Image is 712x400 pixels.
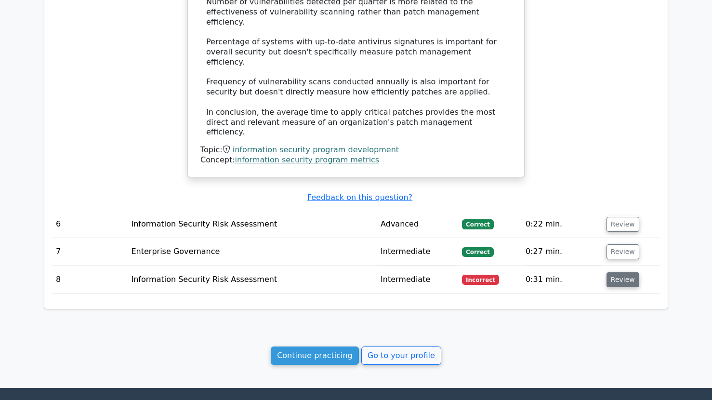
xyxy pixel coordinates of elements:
[200,155,512,165] div: Concept:
[607,244,639,259] button: Review
[462,219,493,229] span: Correct
[522,266,603,293] td: 0:31 min.
[377,238,458,266] td: Intermediate
[127,238,377,266] td: Enterprise Governance
[307,193,412,202] a: Feedback on this question?
[233,145,399,154] a: information security program development
[462,275,499,284] span: Incorrect
[52,238,127,266] td: 7
[377,211,458,238] td: Advanced
[522,211,603,238] td: 0:22 min.
[127,211,377,238] td: Information Security Risk Assessment
[462,247,493,257] span: Correct
[361,347,441,365] a: Go to your profile
[522,238,603,266] td: 0:27 min.
[271,347,359,365] a: Continue practicing
[377,266,458,293] td: Intermediate
[235,155,380,164] a: information security program metrics
[127,266,377,293] td: Information Security Risk Assessment
[607,272,639,287] button: Review
[200,145,512,155] div: Topic:
[607,217,639,232] button: Review
[52,266,127,293] td: 8
[52,211,127,238] td: 6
